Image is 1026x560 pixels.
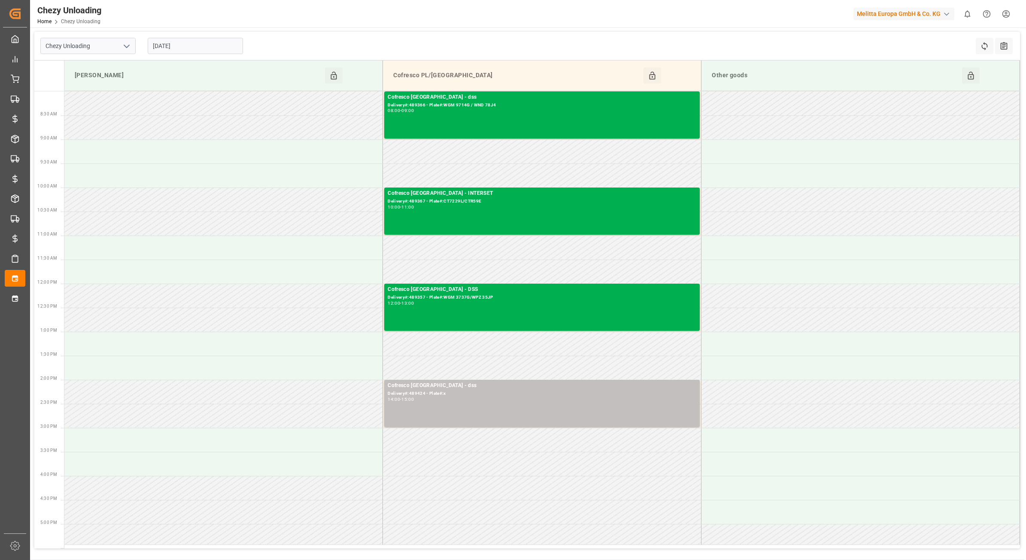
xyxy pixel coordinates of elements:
[40,472,57,477] span: 4:00 PM
[400,109,401,112] div: -
[40,160,57,164] span: 9:30 AM
[37,280,57,285] span: 12:00 PM
[853,8,954,20] div: Melitta Europa GmbH & Co. KG
[40,328,57,333] span: 1:00 PM
[40,112,57,116] span: 8:30 AM
[400,397,401,401] div: -
[388,205,400,209] div: 10:00
[388,198,696,205] div: Delivery#:489367 - Plate#:CT7229L/CTR59E
[40,424,57,429] span: 3:00 PM
[37,208,57,212] span: 10:30 AM
[388,390,696,397] div: Delivery#:489424 - Plate#:x
[388,285,696,294] div: Cofresco [GEOGRAPHIC_DATA] - DSS
[401,109,414,112] div: 09:00
[388,294,696,301] div: Delivery#:489357 - Plate#:WGM 3737G/WPZ 35JP
[40,352,57,357] span: 1:30 PM
[390,67,644,84] div: Cofresco PL/[GEOGRAPHIC_DATA]
[40,376,57,381] span: 2:00 PM
[40,520,57,525] span: 5:00 PM
[37,184,57,188] span: 10:00 AM
[401,301,414,305] div: 13:00
[388,381,696,390] div: Cofresco [GEOGRAPHIC_DATA] - dss
[388,189,696,198] div: Cofresco [GEOGRAPHIC_DATA] - INTERSET
[120,39,133,53] button: open menu
[400,301,401,305] div: -
[40,448,57,453] span: 3:30 PM
[388,109,400,112] div: 08:00
[148,38,243,54] input: DD.MM.YYYY
[40,496,57,501] span: 4:30 PM
[853,6,958,22] button: Melitta Europa GmbH & Co. KG
[71,67,325,84] div: [PERSON_NAME]
[401,397,414,401] div: 15:00
[400,205,401,209] div: -
[708,67,962,84] div: Other goods
[37,232,57,236] span: 11:00 AM
[37,256,57,260] span: 11:30 AM
[40,38,136,54] input: Type to search/select
[388,397,400,401] div: 14:00
[388,301,400,305] div: 12:00
[401,205,414,209] div: 11:00
[958,4,977,24] button: show 0 new notifications
[388,102,696,109] div: Delivery#:489366 - Plate#:WGM 9714G / WND 78J4
[40,400,57,405] span: 2:30 PM
[40,136,57,140] span: 9:00 AM
[388,93,696,102] div: Cofresco [GEOGRAPHIC_DATA] - dss
[977,4,996,24] button: Help Center
[37,18,52,24] a: Home
[37,4,101,17] div: Chezy Unloading
[37,304,57,309] span: 12:30 PM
